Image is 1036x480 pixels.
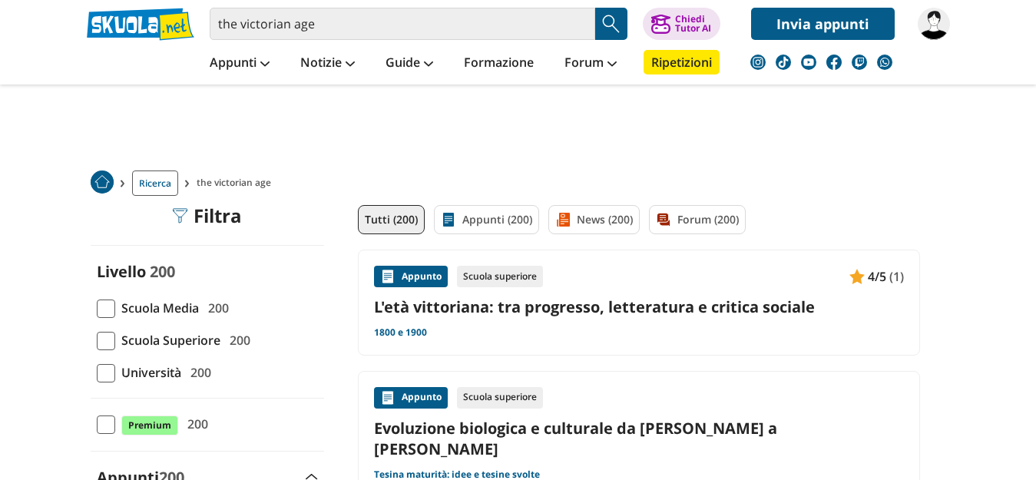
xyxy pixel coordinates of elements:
[132,170,178,196] a: Ricerca
[457,266,543,287] div: Scuola superiore
[644,50,720,74] a: Ripetizioni
[555,212,571,227] img: News filtro contenuto
[656,212,671,227] img: Forum filtro contenuto
[382,50,437,78] a: Guide
[561,50,621,78] a: Forum
[374,387,448,409] div: Appunto
[595,8,627,40] button: Search Button
[826,55,842,70] img: facebook
[750,55,766,70] img: instagram
[91,170,114,194] img: Home
[115,298,199,318] span: Scuola Media
[374,266,448,287] div: Appunto
[296,50,359,78] a: Notizie
[852,55,867,70] img: twitch
[172,208,187,223] img: Filtra filtri mobile
[150,261,175,282] span: 200
[374,296,904,317] a: L'età vittoriana: tra progresso, letteratura e critica sociale
[97,261,146,282] label: Livello
[206,50,273,78] a: Appunti
[877,55,892,70] img: WhatsApp
[380,390,396,406] img: Appunti contenuto
[223,330,250,350] span: 200
[889,266,904,286] span: (1)
[202,298,229,318] span: 200
[801,55,816,70] img: youtube
[121,415,178,435] span: Premium
[441,212,456,227] img: Appunti filtro contenuto
[751,8,895,40] a: Invia appunti
[380,269,396,284] img: Appunti contenuto
[91,170,114,196] a: Home
[600,12,623,35] img: Cerca appunti, riassunti o versioni
[184,362,211,382] span: 200
[918,8,950,40] img: massibu
[548,205,640,234] a: News (200)
[197,170,277,196] span: the victorian age
[434,205,539,234] a: Appunti (200)
[115,330,220,350] span: Scuola Superiore
[649,205,746,234] a: Forum (200)
[181,414,208,434] span: 200
[210,8,595,40] input: Cerca appunti, riassunti o versioni
[358,205,425,234] a: Tutti (200)
[643,8,720,40] button: ChiediTutor AI
[115,362,181,382] span: Università
[776,55,791,70] img: tiktok
[306,474,318,480] img: Apri e chiudi sezione
[849,269,865,284] img: Appunti contenuto
[868,266,886,286] span: 4/5
[675,15,711,33] div: Chiedi Tutor AI
[460,50,538,78] a: Formazione
[172,205,242,227] div: Filtra
[374,418,904,459] a: Evoluzione biologica e culturale da [PERSON_NAME] a [PERSON_NAME]
[457,387,543,409] div: Scuola superiore
[374,326,427,339] a: 1800 e 1900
